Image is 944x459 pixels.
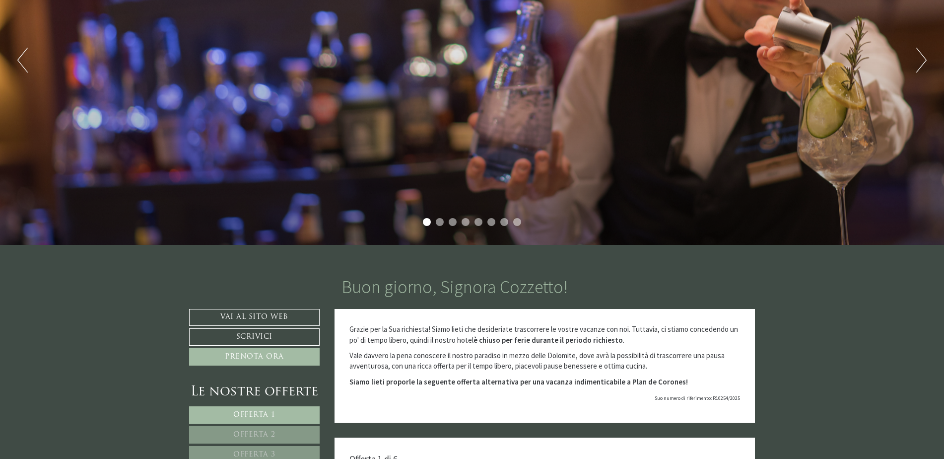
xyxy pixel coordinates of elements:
[189,328,320,346] a: Scrivici
[189,348,320,366] a: Prenota ora
[233,411,275,419] span: Offerta 1
[189,383,320,401] div: Le nostre offerte
[233,431,275,439] span: Offerta 2
[349,324,741,345] p: Grazie per la Sua richiesta! Siamo lieti che desideriate trascorrere le vostre vacanze con noi. T...
[175,7,216,23] div: martedì
[17,48,28,73] button: Previous
[260,28,376,36] div: Lei
[255,26,384,55] div: Buon giorno, come possiamo aiutarla?
[233,451,275,459] span: Offerta 3
[349,350,741,372] p: Vale davvero la pena conoscere il nostro paradiso in mezzo delle Dolomite, dove avrà la possibili...
[349,377,688,386] strong: Siamo lieti proporle la seguente offerta alternativa per una vacanza indimenticabile a Plan de Co...
[342,277,568,297] h1: Buon giorno, Signora Cozzetto!
[337,262,392,279] button: Invia
[655,395,740,401] span: Suo numero di riferimento: R10254/2025
[473,335,623,345] strong: è chiuso per ferie durante il periodo richiesto
[189,309,320,326] a: Vai al sito web
[260,46,376,53] small: 19:45
[916,48,927,73] button: Next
